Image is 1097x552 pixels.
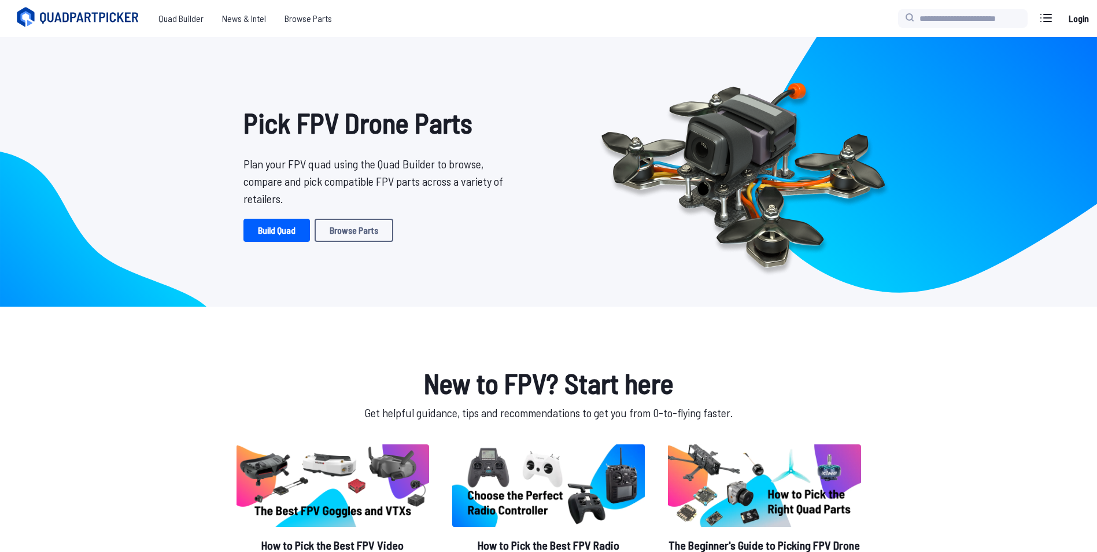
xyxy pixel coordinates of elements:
a: Login [1065,7,1092,30]
h1: New to FPV? Start here [234,362,863,404]
p: Plan your FPV quad using the Quad Builder to browse, compare and pick compatible FPV parts across... [243,155,512,207]
a: Browse Parts [275,7,341,30]
img: Quadcopter [577,56,910,288]
a: News & Intel [213,7,275,30]
p: Get helpful guidance, tips and recommendations to get you from 0-to-flying faster. [234,404,863,421]
a: Build Quad [243,219,310,242]
h1: Pick FPV Drone Parts [243,102,512,143]
img: image of post [237,444,429,527]
img: image of post [452,444,645,527]
img: image of post [668,444,860,527]
a: Quad Builder [149,7,213,30]
a: Browse Parts [315,219,393,242]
